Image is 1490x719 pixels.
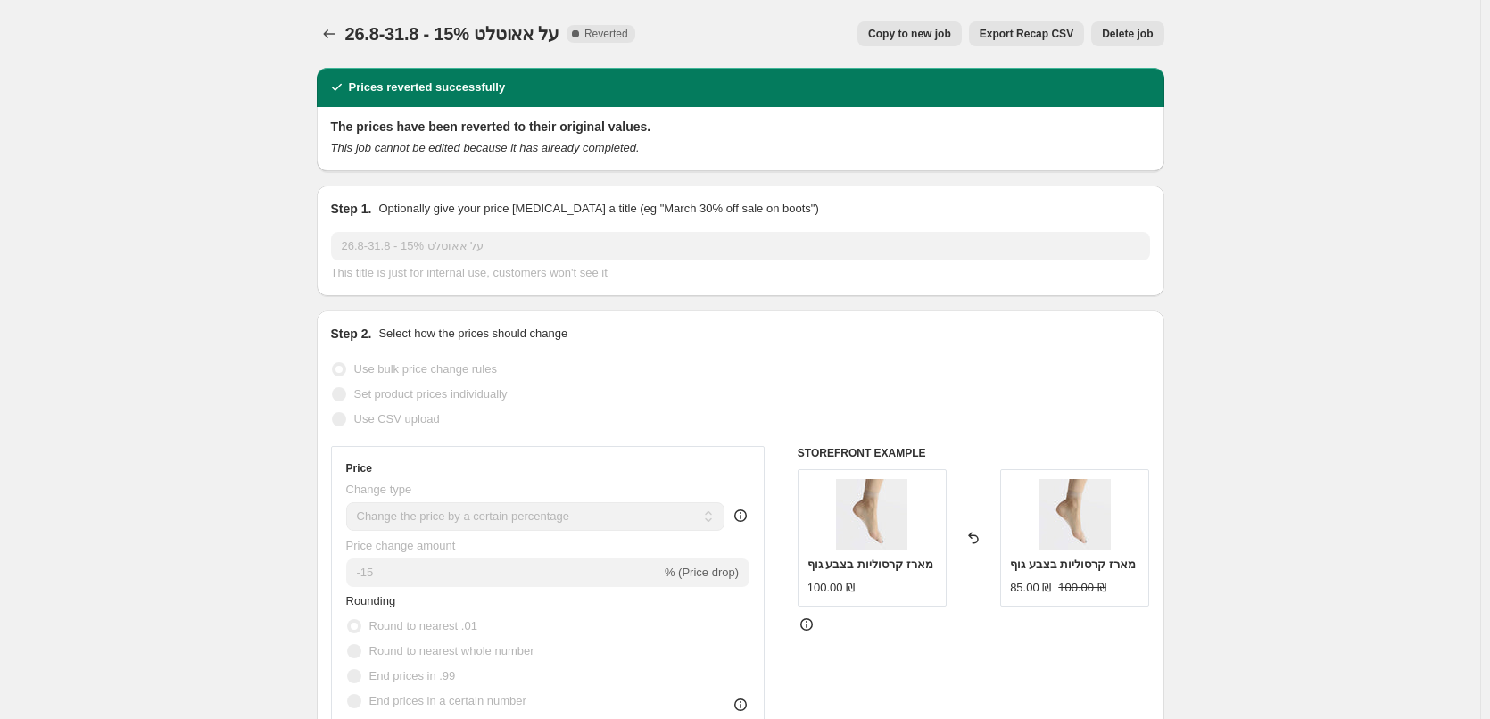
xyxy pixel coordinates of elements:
[857,21,962,46] button: Copy to new job
[836,479,907,550] img: 13112001_80x.jpg
[369,669,456,682] span: End prices in .99
[798,446,1150,460] h6: STOREFRONT EXAMPLE
[369,694,526,707] span: End prices in a certain number
[346,594,396,607] span: Rounding
[331,232,1150,260] input: 30% off holiday sale
[1091,21,1163,46] button: Delete job
[1039,479,1111,550] img: 13112001_80x.jpg
[354,362,497,376] span: Use bulk price change rules
[346,558,661,587] input: -15
[1010,558,1136,571] span: מארז קרסוליות בצבע גוף
[807,558,933,571] span: מארז קרסוליות בצבע גוף
[331,141,640,154] i: This job cannot be edited because it has already completed.
[369,644,534,657] span: Round to nearest whole number
[1102,27,1153,41] span: Delete job
[378,200,818,218] p: Optionally give your price [MEDICAL_DATA] a title (eg "March 30% off sale on boots")
[584,27,628,41] span: Reverted
[732,507,749,525] div: help
[868,27,951,41] span: Copy to new job
[346,539,456,552] span: Price change amount
[354,387,508,401] span: Set product prices individually
[378,325,567,343] p: Select how the prices should change
[331,266,608,279] span: This title is just for internal use, customers won't see it
[1010,579,1051,597] div: 85.00 ₪
[969,21,1084,46] button: Export Recap CSV
[346,483,412,496] span: Change type
[807,579,855,597] div: 100.00 ₪
[346,461,372,475] h3: Price
[331,200,372,218] h2: Step 1.
[349,79,506,96] h2: Prices reverted successfully
[980,27,1073,41] span: Export Recap CSV
[354,412,440,426] span: Use CSV upload
[369,619,477,632] span: Round to nearest .01
[1058,579,1105,597] strike: 100.00 ₪
[331,325,372,343] h2: Step 2.
[331,118,1150,136] h2: The prices have been reverted to their original values.
[317,21,342,46] button: Price change jobs
[665,566,739,579] span: % (Price drop)
[345,24,559,44] span: 26.8-31.8 - 15% על אאוטלט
